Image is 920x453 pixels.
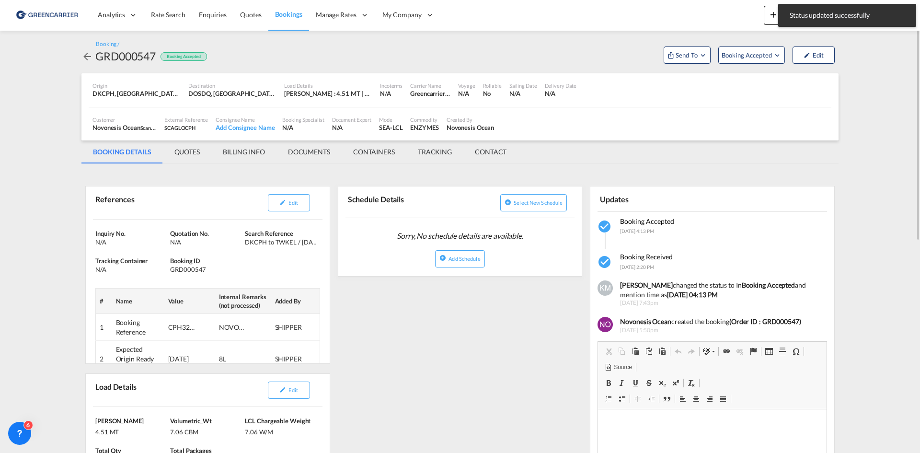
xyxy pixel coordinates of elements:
div: 4.51 MT [95,425,168,436]
div: Created By [447,116,494,123]
div: N/A [458,89,475,98]
div: 7.06 W/M [245,425,317,436]
a: Unlink [733,345,747,358]
button: icon-pencilEdit [268,382,310,399]
b: Novonesis Ocean [620,317,671,325]
a: Paste as plain text (Ctrl+Shift+V) [642,345,655,358]
a: Insert Special Character [789,345,803,358]
div: N/A [95,238,168,246]
span: Add Schedule [448,256,480,262]
div: 07-10-25 [168,354,197,364]
md-icon: icon-checkbox-marked-circle [598,219,613,234]
span: Sorry, No schedule details are available. [393,227,527,245]
div: Booking Specialist [282,116,324,123]
span: Source [612,363,632,372]
a: Align Left [676,393,690,405]
div: SEA-LCL [379,123,402,132]
div: Consignee Name [216,116,275,123]
div: External Reference [164,116,208,123]
md-icon: icon-plus 400-fg [768,9,779,20]
md-tab-item: TRACKING [406,140,463,163]
div: created the booking [620,317,820,326]
md-icon: icon-pencil [279,386,286,393]
td: Booking Reference [112,314,164,341]
a: Bold (Ctrl+B) [602,377,615,389]
span: Booking Accepted [722,50,773,60]
div: Updates [598,190,710,207]
div: ENZYMES [410,123,438,132]
a: Insert/Remove Bulleted List [615,393,629,405]
div: GRD000547 [170,265,242,274]
div: Greencarrier Consolidators [410,89,450,98]
div: N/A [380,89,391,98]
div: Commodity [410,116,438,123]
div: GRD000547 [95,48,156,64]
div: [PERSON_NAME] : 4.51 MT | Volumetric Wt : 7.06 CBM | Chargeable Wt : 7.06 W/M [284,89,372,98]
span: Bookings [275,10,302,18]
div: DKCPH, Copenhagen (Kobenhavn), Denmark, Northern Europe, Europe [92,89,181,98]
span: Send To [675,50,699,60]
span: Status updated successfully [787,11,908,20]
button: icon-plus 400-fgNewicon-chevron-down [764,6,807,25]
th: Name [112,288,164,314]
a: Paste from Word [655,345,669,358]
a: Strikethrough [642,377,655,389]
a: Redo (Ctrl+Y) [685,345,698,358]
span: Select new schedule [514,199,563,206]
md-tab-item: CONTACT [463,140,518,163]
span: Search Reference [245,230,293,237]
div: Origin [92,82,181,89]
div: Delivery Date [545,82,577,89]
a: Italic (Ctrl+I) [615,377,629,389]
a: Block Quote [660,393,674,405]
span: Edit [288,199,298,206]
body: Editor, editor8 [10,10,219,20]
td: 1 [96,314,112,341]
div: Destination [188,82,276,89]
th: # [96,288,112,314]
img: +tyfMPAAAABklEQVQDABaPBaZru80IAAAAAElFTkSuQmCC [598,280,613,296]
div: Schedule Details [345,190,458,214]
md-icon: icon-checkbox-marked-circle [598,255,613,270]
md-tab-item: CONTAINERS [342,140,406,163]
md-icon: icon-plus-circle [505,199,511,206]
button: Open demo menu [718,46,785,64]
button: icon-pencilEdit [268,194,310,211]
span: My Company [382,10,422,20]
div: icon-arrow-left [81,48,95,64]
div: Customer [92,116,157,123]
span: Manage Rates [316,10,356,20]
md-icon: icon-pencil [804,52,810,58]
a: Undo (Ctrl+Z) [671,345,685,358]
b: [PERSON_NAME] [620,281,673,289]
div: Carrier Name [410,82,450,89]
a: Anchor [747,345,760,358]
span: [DATE] 2:20 PM [620,264,654,270]
span: Enquiries [199,11,227,19]
b: (Order ID : GRD000547) [729,317,801,325]
a: Subscript [655,377,669,389]
div: No [483,89,502,98]
td: SHIPPER [271,314,320,341]
div: References [93,190,206,215]
a: Copy (Ctrl+C) [615,345,629,358]
div: Booking Accepted [161,52,207,61]
div: Voyage [458,82,475,89]
a: Increase Indent [644,393,658,405]
a: Paste (Ctrl+V) [629,345,642,358]
span: Quotes [240,11,261,19]
div: Incoterms [380,82,402,89]
a: Link (Ctrl+K) [720,345,733,358]
div: Mode [379,116,402,123]
span: Booking ID [170,257,200,265]
span: [PERSON_NAME] [95,417,144,425]
md-tab-item: QUOTES [163,140,211,163]
div: Booking / [96,40,119,48]
button: icon-plus-circleSelect new schedule [500,194,567,211]
span: Volumetric_Wt [170,417,212,425]
div: CPH32106878 [168,323,197,332]
md-tab-item: DOCUMENTS [276,140,342,163]
a: Table [762,345,776,358]
a: Align Right [703,393,716,405]
span: Analytics [98,10,125,20]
